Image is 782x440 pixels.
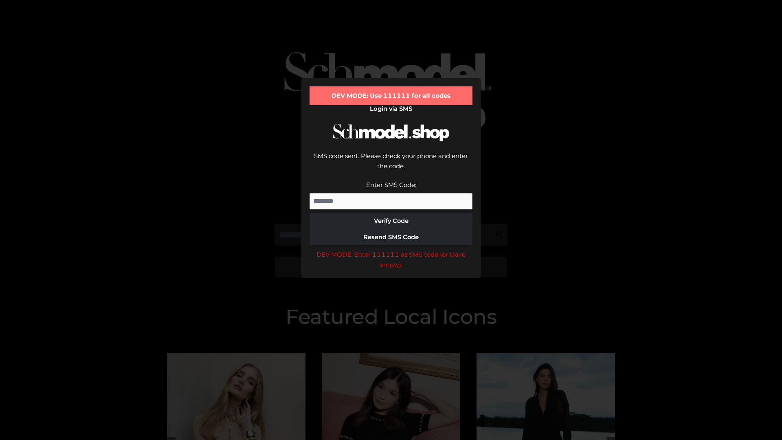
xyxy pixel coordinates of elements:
[310,213,472,229] button: Verify Code
[310,105,472,112] h2: Login via SMS
[330,117,452,149] img: Schmodel Logo
[310,249,472,270] div: DEV MODE: Enter 111111 as SMS code (or leave empty).
[310,86,472,105] div: DEV MODE: Use 111111 for all codes
[366,181,416,189] label: Enter SMS Code:
[310,151,472,180] div: SMS code sent. Please check your phone and enter the code.
[310,229,472,245] button: Resend SMS Code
